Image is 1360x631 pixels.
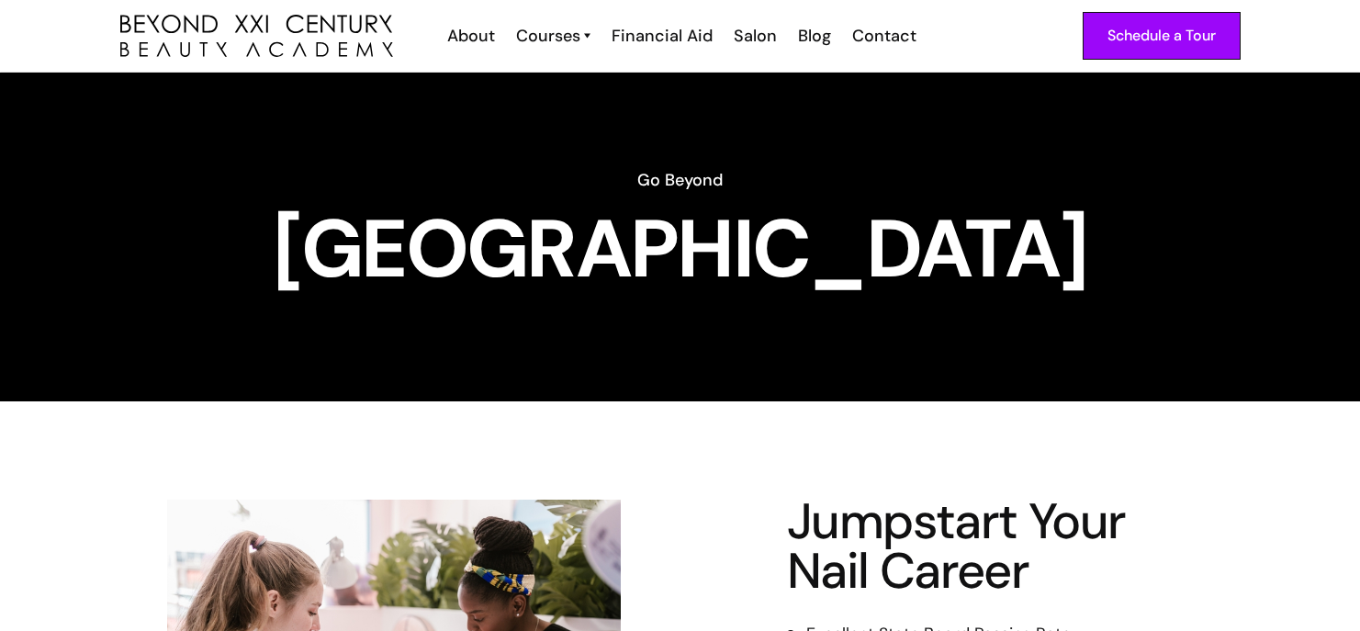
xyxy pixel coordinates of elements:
strong: [GEOGRAPHIC_DATA] [273,197,1086,301]
a: Courses [516,24,590,48]
h2: Jumpstart Your Nail Career [787,497,1145,596]
a: Blog [786,24,840,48]
a: Contact [840,24,926,48]
div: Salon [734,24,777,48]
div: About [447,24,495,48]
div: Financial Aid [612,24,713,48]
a: Financial Aid [600,24,722,48]
a: home [120,15,393,58]
div: Courses [516,24,580,48]
a: About [435,24,504,48]
div: Blog [798,24,831,48]
img: beyond 21st century beauty academy logo [120,15,393,58]
h6: Go Beyond [120,168,1241,192]
div: Schedule a Tour [1107,24,1216,48]
a: Schedule a Tour [1083,12,1241,60]
a: Salon [722,24,786,48]
div: Contact [852,24,916,48]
